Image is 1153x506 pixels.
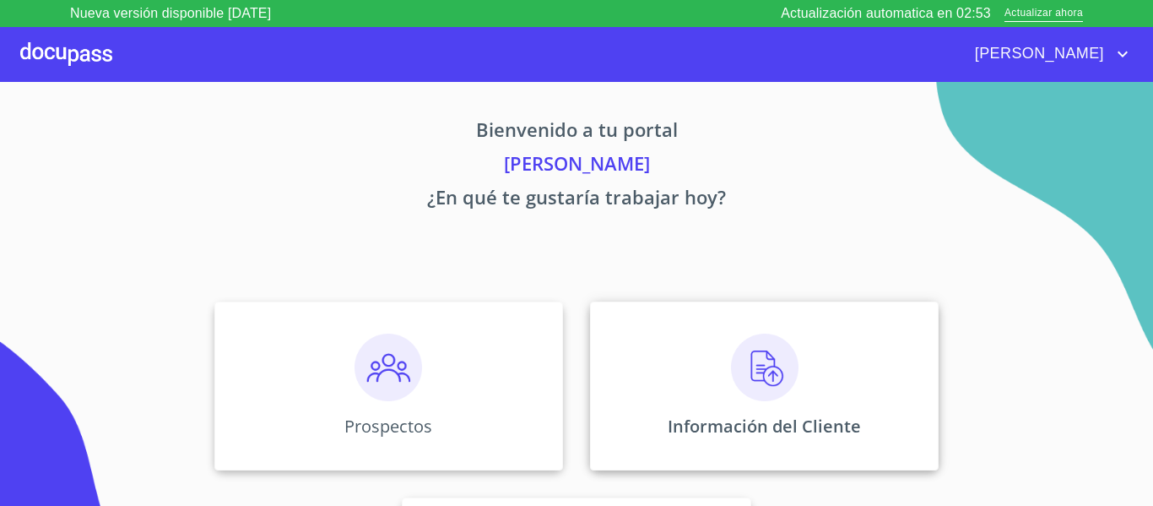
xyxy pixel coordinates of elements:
p: ¿En qué te gustaría trabajar hoy? [57,183,1096,217]
p: Información del Cliente [668,415,861,438]
p: Nueva versión disponible [DATE] [70,3,271,24]
button: account of current user [962,41,1133,68]
p: [PERSON_NAME] [57,150,1096,183]
p: Prospectos [344,415,432,438]
img: prospectos.png [355,334,422,401]
span: Actualizar ahora [1004,5,1083,23]
p: Bienvenido a tu portal [57,116,1096,150]
img: carga.png [731,334,798,401]
span: [PERSON_NAME] [962,41,1112,68]
p: Actualización automatica en 02:53 [781,3,991,24]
